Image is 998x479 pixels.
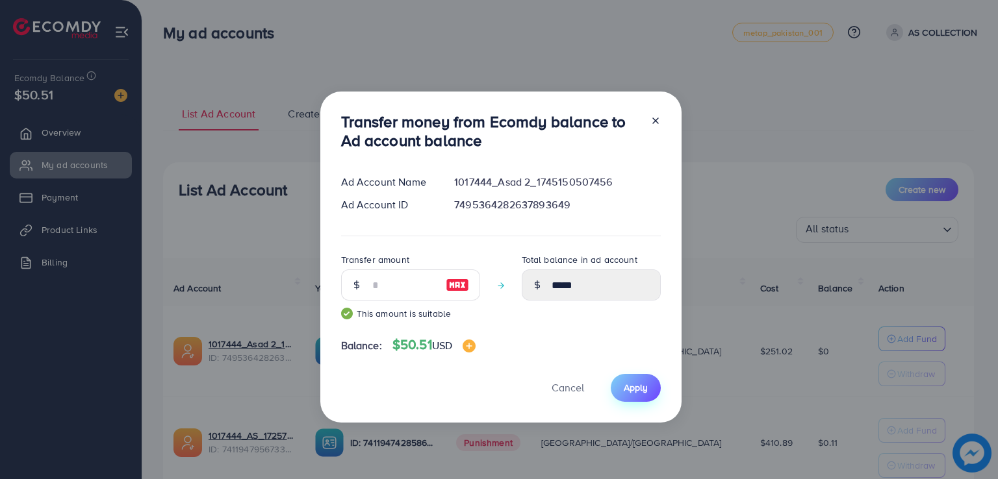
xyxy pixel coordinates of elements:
[341,307,480,320] small: This amount is suitable
[341,338,382,353] span: Balance:
[552,380,584,395] span: Cancel
[432,338,452,352] span: USD
[611,374,661,402] button: Apply
[444,175,671,190] div: 1017444_Asad 2_1745150507456
[444,197,671,212] div: 7495364282637893649
[331,197,444,212] div: Ad Account ID
[341,253,409,266] label: Transfer amount
[331,175,444,190] div: Ad Account Name
[341,112,640,150] h3: Transfer money from Ecomdy balance to Ad account balance
[463,339,476,352] img: image
[535,374,600,402] button: Cancel
[522,253,637,266] label: Total balance in ad account
[341,308,353,319] img: guide
[392,337,476,353] h4: $50.51
[624,381,648,394] span: Apply
[446,277,469,293] img: image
